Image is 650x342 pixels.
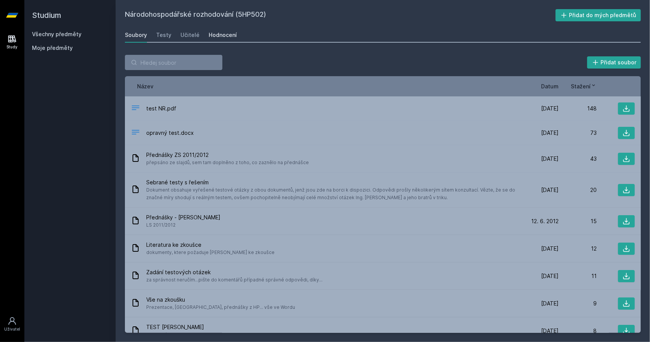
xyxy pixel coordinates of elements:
span: test NR.pdf [146,105,176,112]
div: 11 [559,272,597,280]
span: [DATE] [541,129,559,137]
a: Study [2,30,23,54]
button: Datum [541,82,559,90]
span: [DATE] [541,105,559,112]
span: [DATE] [541,272,559,280]
a: Učitelé [180,27,200,43]
span: [DATE] [541,245,559,253]
span: Literatura ke zkoušce [146,241,275,249]
div: Učitelé [180,31,200,39]
span: [DATE] [541,327,559,335]
input: Hledej soubor [125,55,222,70]
div: 15 [559,217,597,225]
span: Stažení [571,82,591,90]
span: ZS 2007/2008 [146,331,204,339]
div: DOCX [131,128,140,139]
span: Zadání testových otázek [146,268,323,276]
span: Moje předměty [32,44,73,52]
a: Testy [156,27,171,43]
span: dokumenty, ktere požaduje [PERSON_NAME] ke zkoušce [146,249,275,256]
span: LS 2011/2012 [146,221,220,229]
div: 8 [559,327,597,335]
div: Soubory [125,31,147,39]
div: 43 [559,155,597,163]
div: 20 [559,186,597,194]
span: za správnost neručím...pište do komentářů případné správné odpovědi, díky... [146,276,323,284]
div: Uživatel [4,326,20,332]
span: Přednášky ZS 2011/2012 [146,151,309,159]
button: Přidat do mých předmětů [556,9,641,21]
span: Prezentace, [GEOGRAPHIC_DATA], přednášky z HP... vše ve Wordu [146,304,295,311]
button: Stažení [571,82,597,90]
button: Název [137,82,153,90]
div: PDF [131,103,140,114]
span: Přednášky - [PERSON_NAME] [146,214,220,221]
div: Study [7,44,18,50]
span: Dokument obsahuje vyřešené testové otázky z obou dokumentů, jenž jsou zde na borci k dispozici. O... [146,186,517,201]
h2: Národohospodářské rozhodování (5HP502) [125,9,556,21]
button: Přidat soubor [587,56,641,69]
span: [DATE] [541,155,559,163]
span: Sebrané testy s řešením [146,179,517,186]
a: Uživatel [2,313,23,336]
a: Soubory [125,27,147,43]
div: 12 [559,245,597,253]
span: [DATE] [541,186,559,194]
span: Vše na zkoušku [146,296,295,304]
div: 148 [559,105,597,112]
a: Hodnocení [209,27,237,43]
span: [DATE] [541,300,559,307]
div: 73 [559,129,597,137]
div: 9 [559,300,597,307]
span: přepsáno ze slajdů, sem tam doplněno z toho, co zaznělo na přednášce [146,159,309,166]
div: Hodnocení [209,31,237,39]
span: opravný test.docx [146,129,194,137]
span: TEST [PERSON_NAME] [146,323,204,331]
div: Testy [156,31,171,39]
a: Všechny předměty [32,31,81,37]
span: 12. 6. 2012 [531,217,559,225]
